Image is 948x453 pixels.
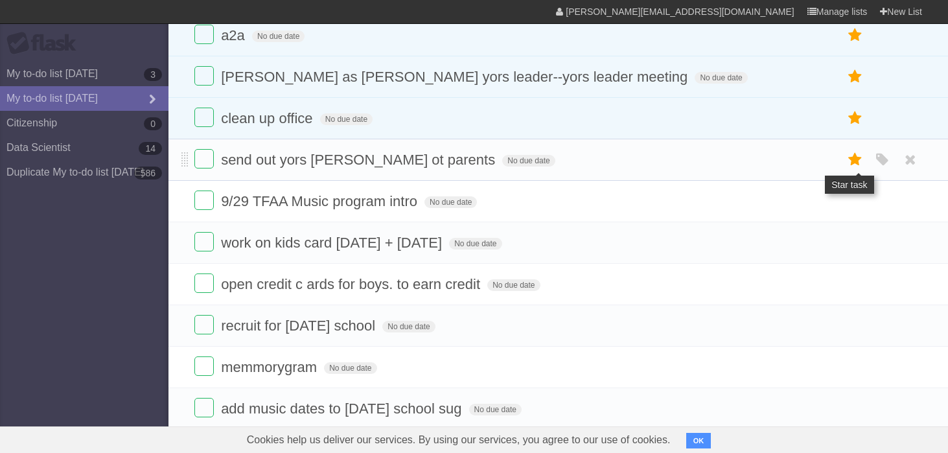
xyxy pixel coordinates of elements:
span: No due date [252,30,305,42]
label: Star task [843,25,868,46]
span: No due date [320,113,373,125]
span: No due date [695,72,747,84]
div: Flask [6,32,84,55]
span: No due date [487,279,540,291]
span: No due date [324,362,376,374]
span: No due date [424,196,477,208]
span: clean up office [221,110,316,126]
label: Done [194,191,214,210]
span: recruit for [DATE] school [221,318,378,334]
span: No due date [469,404,522,415]
b: 586 [134,167,162,180]
span: [PERSON_NAME] as [PERSON_NAME] yors leader--yors leader meeting [221,69,691,85]
span: open credit c ards for boys. to earn credit [221,276,483,292]
span: a2a [221,27,248,43]
label: Done [194,273,214,293]
label: Done [194,398,214,417]
b: 3 [144,68,162,81]
span: 9/29 TFAA Music program intro [221,193,421,209]
span: No due date [502,155,555,167]
button: OK [686,433,711,448]
span: No due date [449,238,502,250]
label: Done [194,356,214,376]
label: Star task [843,149,868,170]
span: Cookies help us deliver our services. By using our services, you agree to our use of cookies. [234,427,684,453]
span: No due date [382,321,435,332]
span: send out yors [PERSON_NAME] ot parents [221,152,498,168]
b: 0 [144,117,162,130]
label: Star task [843,66,868,87]
span: add music dates to [DATE] school sug [221,401,465,417]
label: Done [194,108,214,127]
label: Done [194,149,214,168]
label: Done [194,315,214,334]
label: Done [194,66,214,86]
label: Star task [843,108,868,129]
label: Done [194,25,214,44]
span: work on kids card [DATE] + [DATE] [221,235,445,251]
span: memmorygram [221,359,320,375]
b: 14 [139,142,162,155]
label: Done [194,232,214,251]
